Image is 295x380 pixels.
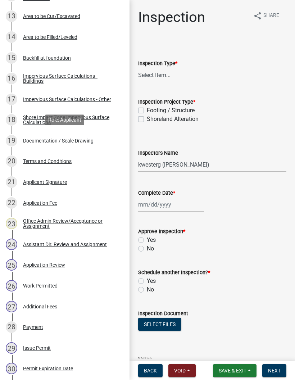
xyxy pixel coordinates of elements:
button: Select files [138,318,181,331]
div: 29 [6,342,17,354]
div: 24 [6,239,17,250]
div: Payment [23,325,43,330]
div: 19 [6,135,17,146]
button: Save & Exit [213,364,257,377]
div: Applicant Signature [23,180,67,185]
div: 15 [6,52,17,64]
span: Void [174,368,186,374]
div: 30 [6,363,17,374]
div: Permit Expiration Date [23,366,73,371]
label: Schedule another Inspection? [138,270,210,275]
div: 20 [6,155,17,167]
div: 18 [6,114,17,126]
div: 27 [6,301,17,312]
div: Office Admin Review/Acceptance or Assignment [23,218,118,229]
span: Next [268,368,281,374]
label: Inspection Document [138,311,188,316]
div: Additional Fees [23,304,57,309]
div: 28 [6,321,17,333]
div: 14 [6,31,17,43]
input: mm/dd/yyyy [138,197,204,212]
div: 16 [6,73,17,84]
button: Next [262,364,286,377]
div: Impervious Surface Calculations - Other [23,97,111,102]
div: Application Review [23,262,65,267]
button: Back [138,364,163,377]
h1: Inspection [138,9,205,26]
label: Inspectors Name [138,151,178,156]
label: Complete Date [138,191,175,196]
button: Void [168,364,196,377]
div: Documentation / Scale Drawing [23,138,94,143]
i: share [253,12,262,20]
div: 21 [6,176,17,188]
label: Inspection Project Type [138,100,195,105]
span: Back [144,368,157,374]
div: Terms and Conditions [23,159,72,164]
div: Area to be Cut/Excavated [23,14,80,19]
div: Application Fee [23,200,57,205]
label: Footing / Structure [147,106,195,115]
div: 26 [6,280,17,291]
div: Issue Permit [23,345,51,350]
div: Work Permitted [23,283,58,288]
label: Notes [138,357,152,362]
label: Yes [147,277,156,285]
label: Yes [147,236,156,244]
label: Approve Inspection [138,229,185,234]
div: Assistant Dir. Review and Assignment [23,242,107,247]
label: Inspection Type [138,61,177,66]
div: 13 [6,10,17,22]
div: 25 [6,259,17,271]
div: Impervious Surface Calculations - Buildings [23,73,118,83]
span: Share [263,12,279,20]
div: Role: Applicant [45,114,84,125]
span: Save & Exit [219,368,246,374]
div: 17 [6,94,17,105]
button: shareShare [248,9,285,23]
label: No [147,285,154,294]
label: Shoreland Alteration [147,115,199,123]
div: 23 [6,218,17,229]
div: Backfill at foundation [23,55,71,60]
div: 22 [6,197,17,209]
label: No [147,244,154,253]
div: Area to be Filled/Leveled [23,35,77,40]
div: Shore Impact Zone Impervious Surface Calculations [23,115,118,125]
